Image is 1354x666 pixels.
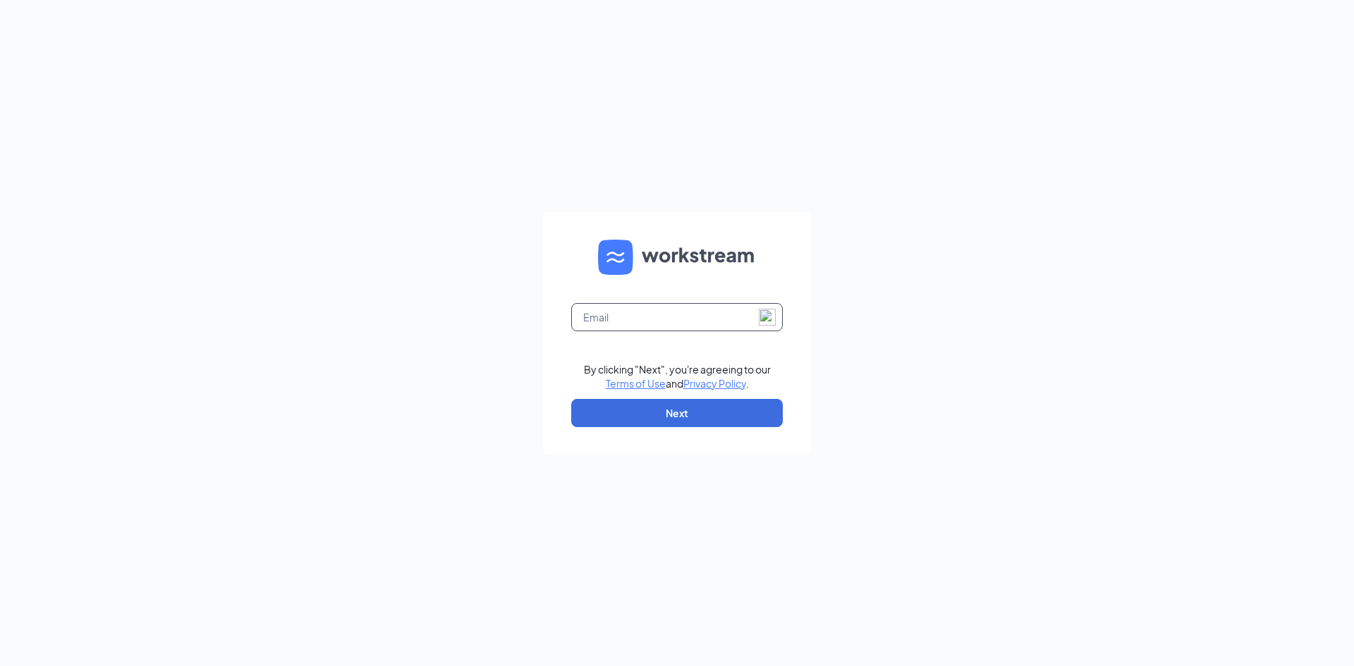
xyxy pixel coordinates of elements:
[683,377,746,390] a: Privacy Policy
[759,309,776,326] img: npw-badge-icon-locked.svg
[571,399,783,427] button: Next
[598,240,756,275] img: WS logo and Workstream text
[606,377,666,390] a: Terms of Use
[571,303,783,331] input: Email
[584,362,771,390] div: By clicking "Next", you're agreeing to our and .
